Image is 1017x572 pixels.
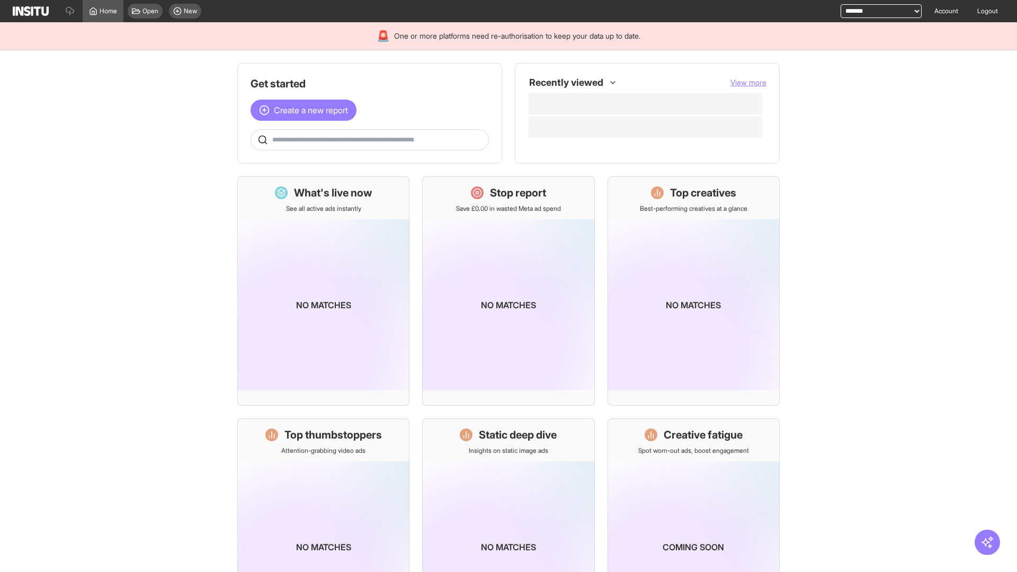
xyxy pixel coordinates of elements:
[423,219,594,390] img: coming-soon-gradient_kfitwp.png
[142,7,158,15] span: Open
[238,219,409,390] img: coming-soon-gradient_kfitwp.png
[481,299,536,311] p: No matches
[469,446,548,455] p: Insights on static image ads
[670,185,736,200] h1: Top creatives
[377,29,390,43] div: 🚨
[640,204,747,213] p: Best-performing creatives at a glance
[456,204,561,213] p: Save £0.00 in wasted Meta ad spend
[730,78,766,87] span: View more
[281,446,365,455] p: Attention-grabbing video ads
[481,541,536,553] p: No matches
[422,176,594,406] a: Stop reportSave £0.00 in wasted Meta ad spendNo matches
[608,176,780,406] a: Top creativesBest-performing creatives at a glanceNo matches
[13,6,49,16] img: Logo
[294,185,372,200] h1: What's live now
[184,7,197,15] span: New
[666,299,721,311] p: No matches
[237,176,409,406] a: What's live nowSee all active ads instantlyNo matches
[274,104,348,117] span: Create a new report
[286,204,361,213] p: See all active ads instantly
[284,427,382,442] h1: Top thumbstoppers
[251,76,489,91] h1: Get started
[251,100,356,121] button: Create a new report
[100,7,117,15] span: Home
[730,77,766,88] button: View more
[608,219,779,390] img: coming-soon-gradient_kfitwp.png
[490,185,546,200] h1: Stop report
[296,299,351,311] p: No matches
[394,31,640,41] span: One or more platforms need re-authorisation to keep your data up to date.
[479,427,557,442] h1: Static deep dive
[296,541,351,553] p: No matches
